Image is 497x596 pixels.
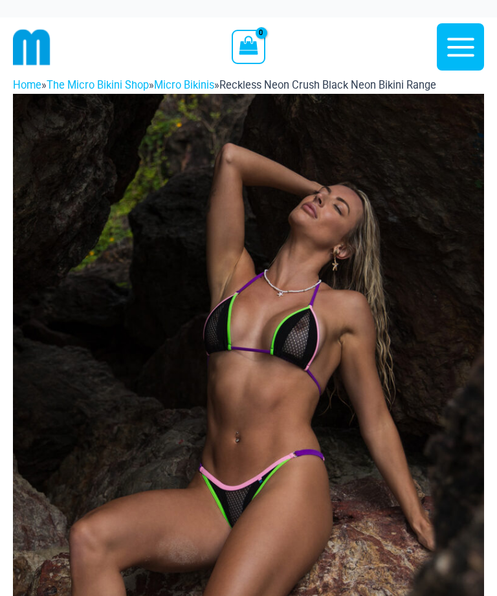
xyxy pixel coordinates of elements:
span: » » » [13,79,436,91]
a: Home [13,79,41,91]
a: The Micro Bikini Shop [47,79,149,91]
img: cropped mm emblem [13,28,50,66]
a: View Shopping Cart, empty [232,30,265,63]
span: Reckless Neon Crush Black Neon Bikini Range [219,79,436,91]
a: Micro Bikinis [154,79,214,91]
